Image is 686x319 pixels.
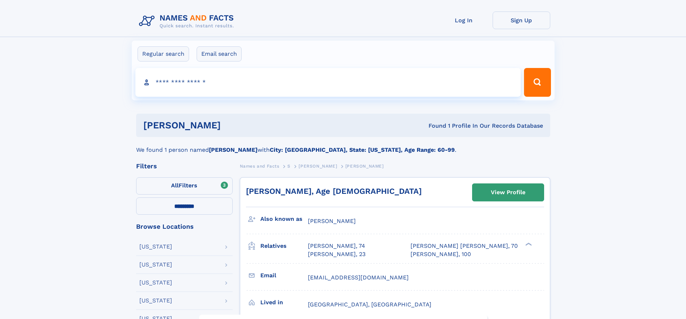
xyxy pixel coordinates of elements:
label: Filters [136,177,233,195]
span: [EMAIL_ADDRESS][DOMAIN_NAME] [308,274,409,281]
a: [PERSON_NAME], 74 [308,242,365,250]
a: S [287,161,291,170]
h3: Email [260,269,308,282]
div: [US_STATE] [139,280,172,286]
a: Sign Up [493,12,550,29]
h3: Lived in [260,296,308,309]
a: View Profile [472,184,544,201]
b: City: [GEOGRAPHIC_DATA], State: [US_STATE], Age Range: 60-99 [270,146,455,153]
a: [PERSON_NAME] [PERSON_NAME], 70 [411,242,518,250]
h3: Also known as [260,213,308,225]
img: Logo Names and Facts [136,12,240,31]
div: Found 1 Profile In Our Records Database [324,122,543,130]
div: [US_STATE] [139,298,172,304]
button: Search Button [524,68,551,97]
div: Browse Locations [136,223,233,230]
div: ❯ [524,242,532,247]
label: Email search [197,46,242,61]
span: [PERSON_NAME] [345,164,384,169]
div: [US_STATE] [139,244,172,250]
a: [PERSON_NAME], 23 [308,250,366,258]
a: [PERSON_NAME], Age [DEMOGRAPHIC_DATA] [246,187,422,196]
label: Regular search [138,46,189,61]
span: S [287,164,291,169]
a: [PERSON_NAME], 100 [411,250,471,258]
a: Log In [435,12,493,29]
div: View Profile [491,184,525,201]
div: We found 1 person named with . [136,137,550,154]
div: [US_STATE] [139,262,172,268]
h3: Relatives [260,240,308,252]
h1: [PERSON_NAME] [143,121,325,130]
b: [PERSON_NAME] [209,146,257,153]
a: Names and Facts [240,161,279,170]
span: [GEOGRAPHIC_DATA], [GEOGRAPHIC_DATA] [308,301,431,308]
span: [PERSON_NAME] [308,218,356,224]
input: search input [135,68,521,97]
span: All [171,182,179,189]
div: Filters [136,163,233,169]
a: [PERSON_NAME] [299,161,337,170]
span: [PERSON_NAME] [299,164,337,169]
